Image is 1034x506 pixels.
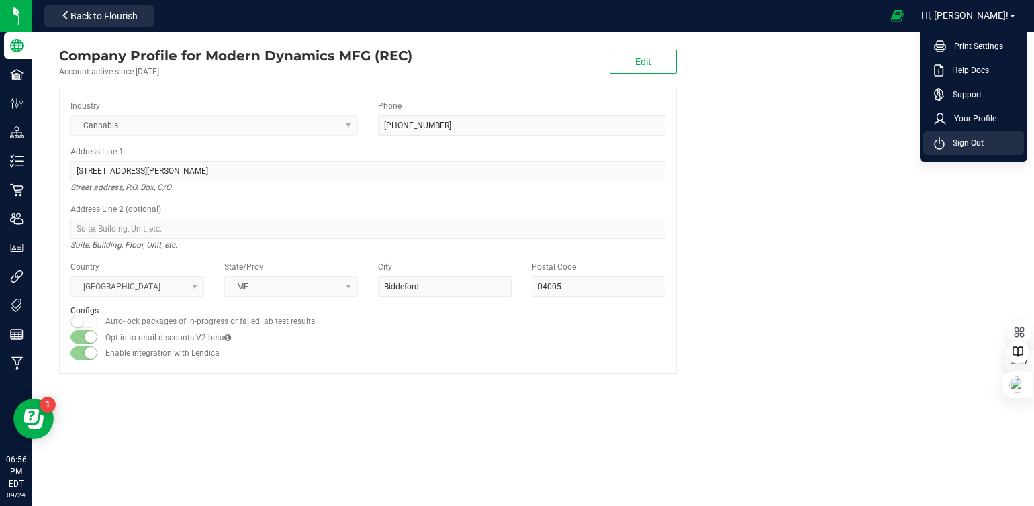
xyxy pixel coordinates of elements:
[105,332,231,344] label: Opt in to retail discounts V2 beta
[10,183,23,197] inline-svg: Retail
[70,203,161,215] label: Address Line 2 (optional)
[10,154,23,168] inline-svg: Inventory
[224,261,263,273] label: State/Prov
[10,299,23,312] inline-svg: Tags
[934,64,1019,77] a: Help Docs
[10,241,23,254] inline-svg: User Roles
[6,454,26,490] p: 06:56 PM EDT
[378,100,402,112] label: Phone
[70,307,665,315] h2: Configs
[934,88,1019,101] a: Support
[945,136,984,150] span: Sign Out
[44,5,154,27] button: Back to Flourish
[532,261,576,273] label: Postal Code
[944,64,989,77] span: Help Docs
[921,10,1008,21] span: Hi, [PERSON_NAME]!
[532,276,665,297] input: Postal Code
[10,125,23,139] inline-svg: Distribution
[610,50,677,74] button: Edit
[923,131,1024,155] li: Sign Out
[378,261,392,273] label: City
[40,397,56,413] iframe: Resource center unread badge
[10,39,23,52] inline-svg: Company
[945,88,982,101] span: Support
[635,56,651,67] span: Edit
[59,66,412,78] div: Account active since [DATE]
[70,146,124,158] label: Address Line 1
[10,270,23,283] inline-svg: Integrations
[59,46,412,66] div: Modern Dynamics MFG (REC)
[105,315,315,327] label: Auto-lock packages of in-progress or failed lab test results
[10,97,23,110] inline-svg: Configuration
[6,490,26,500] p: 09/24
[70,261,99,273] label: Country
[882,3,912,29] span: Open Ecommerce Menu
[378,276,512,297] input: City
[946,40,1003,53] span: Print Settings
[10,327,23,341] inline-svg: Reports
[70,179,171,195] i: Street address, P.O. Box, C/O
[946,112,996,125] span: Your Profile
[70,100,100,112] label: Industry
[10,68,23,81] inline-svg: Facilities
[70,161,665,181] input: Address
[10,356,23,370] inline-svg: Manufacturing
[10,212,23,225] inline-svg: Users
[105,347,220,359] label: Enable integration with Lendica
[70,237,177,253] i: Suite, Building, Floor, Unit, etc.
[70,11,138,21] span: Back to Flourish
[378,115,665,136] input: (123) 456-7890
[70,219,665,239] input: Suite, Building, Unit, etc.
[13,399,54,439] iframe: Resource center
